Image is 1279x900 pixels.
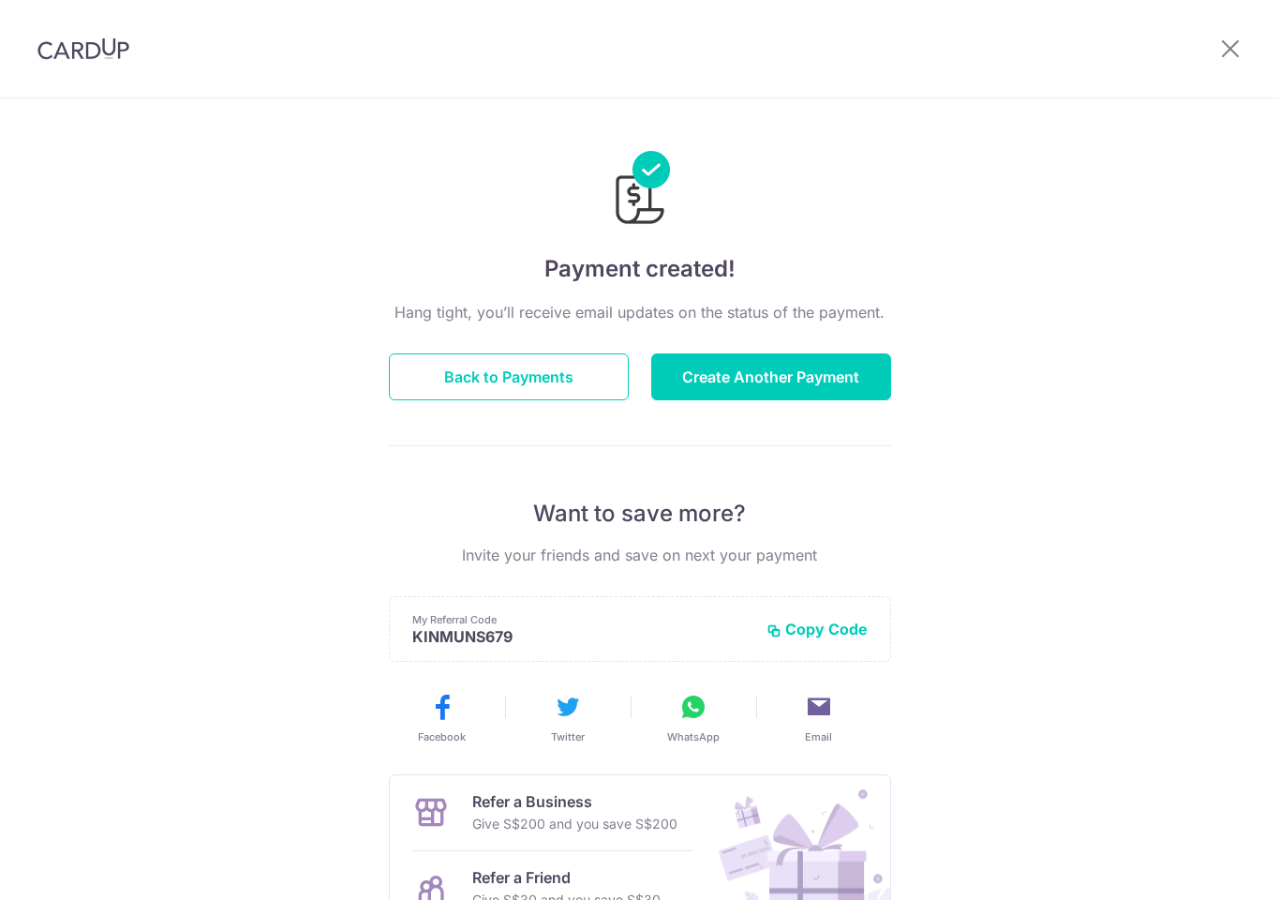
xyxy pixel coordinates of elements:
span: WhatsApp [667,729,720,744]
p: Refer a Friend [472,866,661,889]
button: WhatsApp [638,692,749,744]
button: Copy Code [766,620,868,638]
p: Refer a Business [472,790,677,813]
span: Email [805,729,832,744]
span: Twitter [551,729,585,744]
span: Facebook [418,729,466,744]
button: Twitter [513,692,623,744]
p: KINMUNS679 [412,627,751,646]
img: Payments [610,151,670,230]
h4: Payment created! [389,252,891,286]
p: My Referral Code [412,612,751,627]
img: CardUp [37,37,129,60]
button: Facebook [387,692,498,744]
button: Email [764,692,874,744]
button: Back to Payments [389,353,629,400]
p: Give S$200 and you save S$200 [472,813,677,835]
p: Invite your friends and save on next your payment [389,544,891,566]
p: Hang tight, you’ll receive email updates on the status of the payment. [389,301,891,323]
p: Want to save more? [389,499,891,529]
button: Create Another Payment [651,353,891,400]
